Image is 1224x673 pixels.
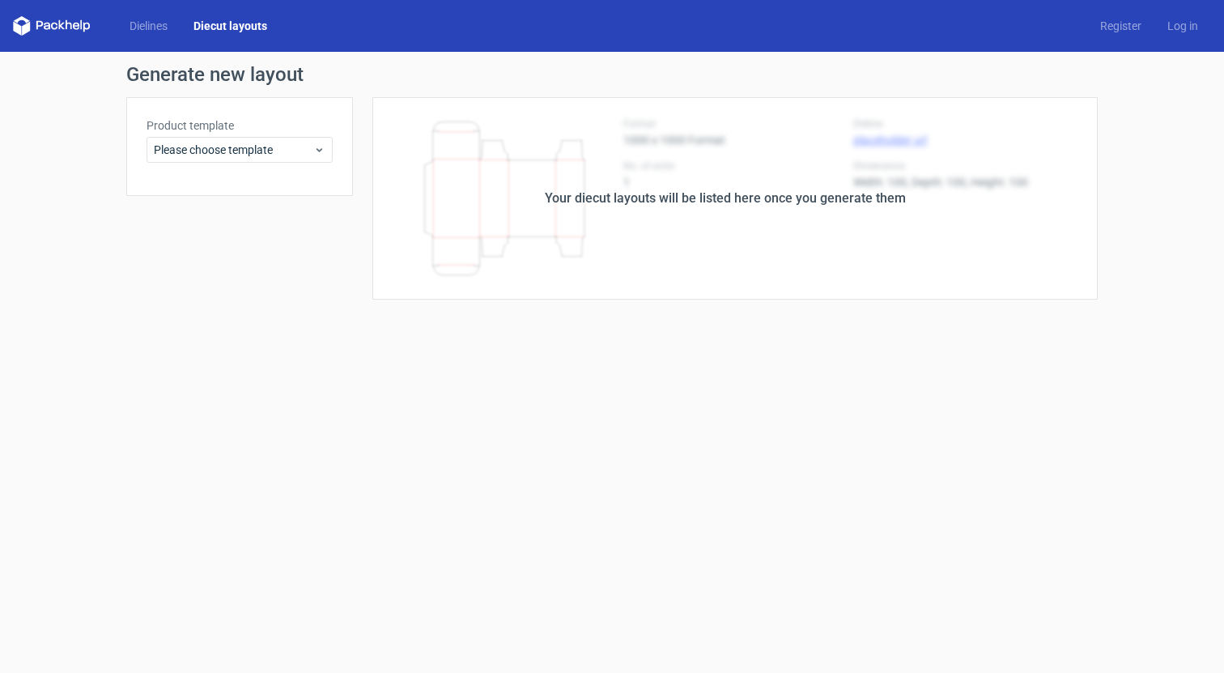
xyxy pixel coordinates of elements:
a: Register [1087,18,1154,34]
a: Diecut layouts [181,18,280,34]
a: Dielines [117,18,181,34]
a: Log in [1154,18,1211,34]
span: Please choose template [154,142,313,158]
h1: Generate new layout [126,65,1098,84]
label: Product template [147,117,333,134]
div: Your diecut layouts will be listed here once you generate them [545,189,906,208]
